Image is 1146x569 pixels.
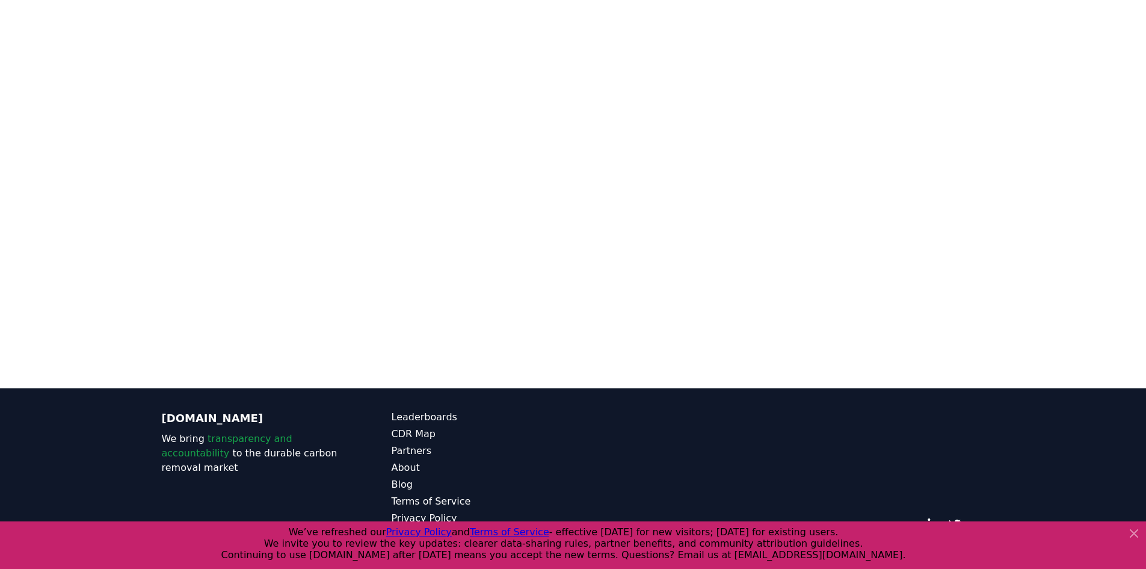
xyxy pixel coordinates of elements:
p: We bring to the durable carbon removal market [162,432,343,475]
a: CDR Map [392,427,573,441]
a: Leaderboards [392,410,573,424]
a: Partners [392,444,573,458]
a: Twitter [949,518,961,530]
a: LinkedIn [927,518,939,530]
a: Terms of Service [392,494,573,509]
span: transparency and accountability [162,433,292,459]
a: Blog [392,477,573,492]
p: [DOMAIN_NAME] [162,410,343,427]
a: About [392,461,573,475]
a: Privacy Policy [392,511,573,526]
